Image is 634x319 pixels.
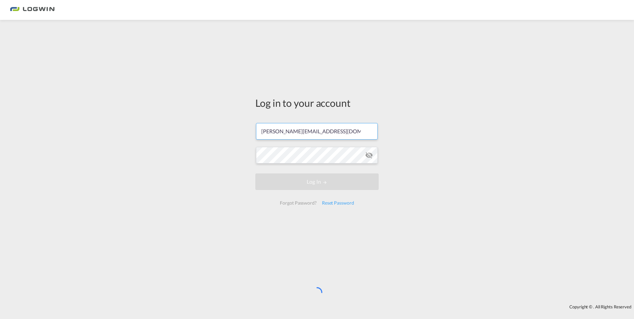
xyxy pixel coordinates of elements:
[277,197,319,209] div: Forgot Password?
[255,96,379,110] div: Log in to your account
[319,197,357,209] div: Reset Password
[365,151,373,159] md-icon: icon-eye-off
[255,173,379,190] button: LOGIN
[256,123,378,140] input: Enter email/phone number
[10,3,55,18] img: bc73a0e0d8c111efacd525e4c8ad7d32.png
